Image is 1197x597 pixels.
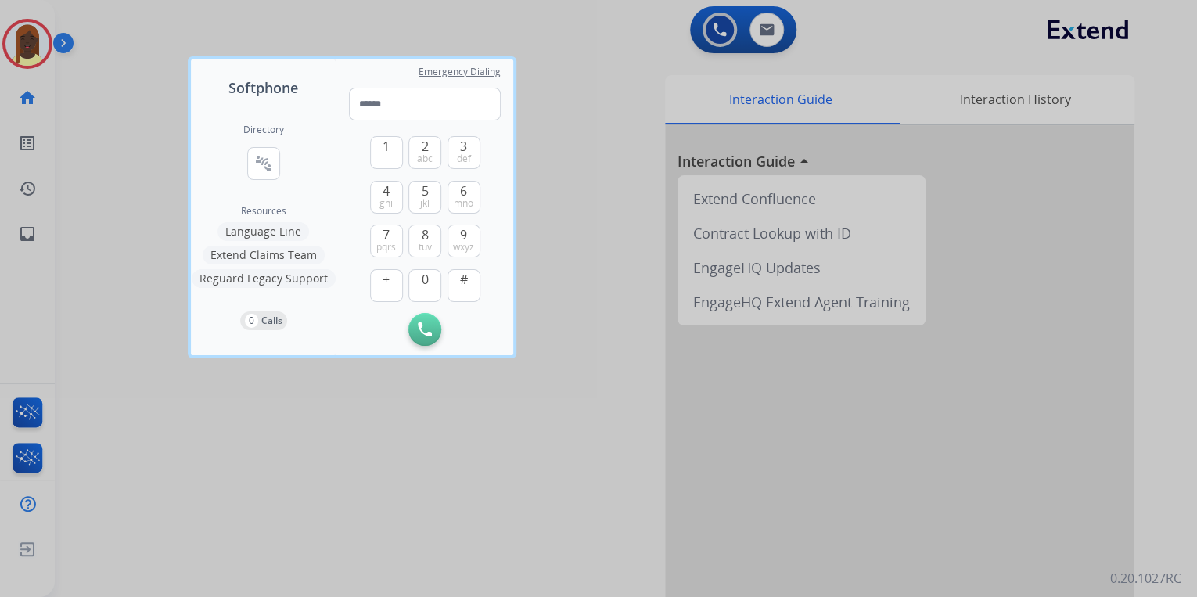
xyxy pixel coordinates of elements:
[241,205,286,218] span: Resources
[376,241,396,254] span: pqrs
[448,136,480,169] button: 3def
[370,136,403,169] button: 1
[254,154,273,173] mat-icon: connect_without_contact
[261,314,282,328] p: Calls
[419,66,501,78] span: Emergency Dialing
[453,241,474,254] span: wxyz
[460,137,467,156] span: 3
[383,225,390,244] span: 7
[243,124,284,136] h2: Directory
[1110,569,1181,588] p: 0.20.1027RC
[417,153,433,165] span: abc
[420,197,430,210] span: jkl
[240,311,287,330] button: 0Calls
[448,181,480,214] button: 6mno
[217,222,309,241] button: Language Line
[454,197,473,210] span: mno
[383,182,390,200] span: 4
[192,269,336,288] button: Reguard Legacy Support
[408,136,441,169] button: 2abc
[460,225,467,244] span: 9
[370,225,403,257] button: 7pqrs
[448,269,480,302] button: #
[457,153,471,165] span: def
[418,322,432,336] img: call-button
[408,225,441,257] button: 8tuv
[203,246,325,264] button: Extend Claims Team
[370,181,403,214] button: 4ghi
[422,225,429,244] span: 8
[419,241,432,254] span: tuv
[383,270,390,289] span: +
[408,269,441,302] button: 0
[408,181,441,214] button: 5jkl
[448,225,480,257] button: 9wxyz
[422,137,429,156] span: 2
[228,77,298,99] span: Softphone
[370,269,403,302] button: +
[379,197,393,210] span: ghi
[383,137,390,156] span: 1
[460,182,467,200] span: 6
[460,270,468,289] span: #
[422,270,429,289] span: 0
[422,182,429,200] span: 5
[245,314,258,328] p: 0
